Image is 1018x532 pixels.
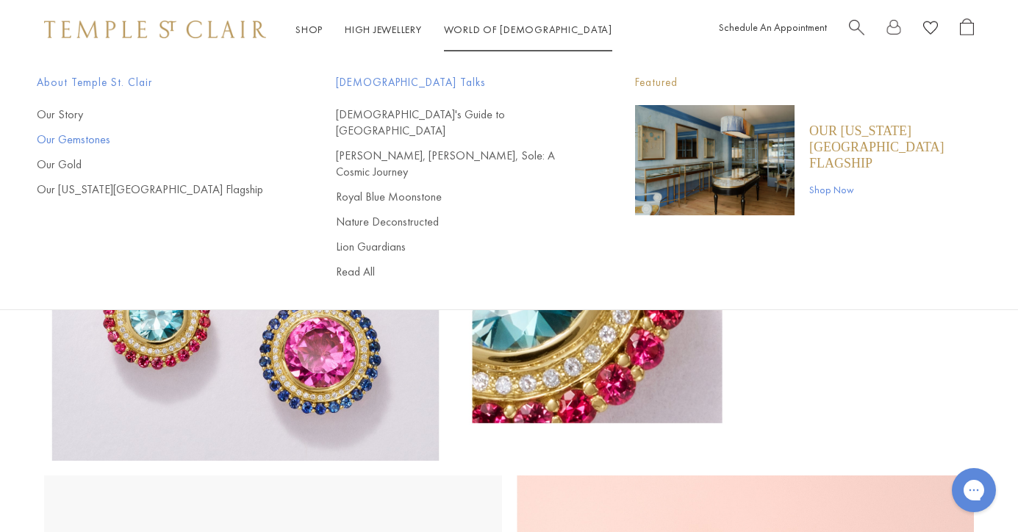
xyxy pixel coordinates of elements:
[336,148,576,180] a: [PERSON_NAME], [PERSON_NAME], Sole: A Cosmic Journey
[37,73,277,92] span: About Temple St. Clair
[809,123,981,171] a: Our [US_STATE][GEOGRAPHIC_DATA] Flagship
[336,107,576,139] a: [DEMOGRAPHIC_DATA]'s Guide to [GEOGRAPHIC_DATA]
[944,463,1003,517] iframe: Gorgias live chat messenger
[37,181,277,198] a: Our [US_STATE][GEOGRAPHIC_DATA] Flagship
[444,23,612,36] a: World of [DEMOGRAPHIC_DATA]World of [DEMOGRAPHIC_DATA]
[37,157,277,173] a: Our Gold
[635,73,981,92] p: Featured
[37,132,277,148] a: Our Gemstones
[336,239,576,255] a: Lion Guardians
[37,107,277,123] a: Our Story
[345,23,422,36] a: High JewelleryHigh Jewellery
[336,264,576,280] a: Read All
[849,18,864,41] a: Search
[336,73,576,92] span: [DEMOGRAPHIC_DATA] Talks
[336,214,576,230] a: Nature Deconstructed
[809,181,981,198] a: Shop Now
[923,18,938,41] a: View Wishlist
[295,21,612,39] nav: Main navigation
[719,21,827,34] a: Schedule An Appointment
[44,21,266,38] img: Temple St. Clair
[295,23,323,36] a: ShopShop
[336,189,576,205] a: Royal Blue Moonstone
[960,18,974,41] a: Open Shopping Bag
